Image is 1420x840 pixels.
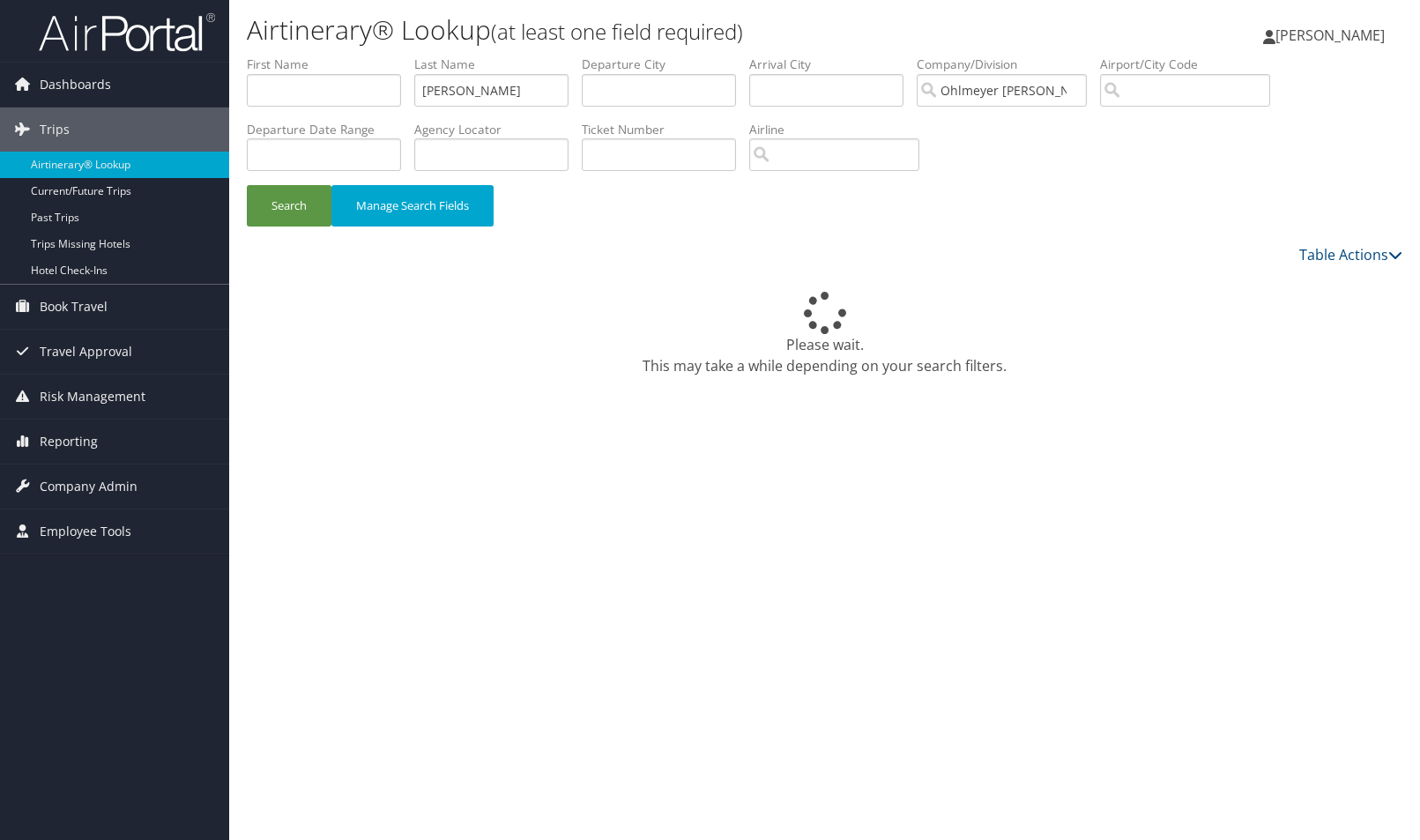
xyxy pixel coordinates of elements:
[749,121,933,138] label: Airline
[749,56,917,73] label: Arrival City
[247,121,414,138] label: Departure Date Range
[414,121,582,138] label: Agency Locator
[40,63,111,107] span: Dashboards
[40,330,132,374] span: Travel Approval
[247,292,1402,376] div: Please wait. This may take a while depending on your search filters.
[331,185,494,227] button: Manage Search Fields
[1100,56,1283,73] label: Airport/City Code
[1275,26,1385,45] span: [PERSON_NAME]
[247,56,414,73] label: First Name
[40,509,131,554] span: Employee Tools
[247,11,1017,48] h1: Airtinerary® Lookup
[40,420,98,464] span: Reporting
[40,285,108,329] span: Book Travel
[1263,9,1402,62] a: [PERSON_NAME]
[40,375,145,419] span: Risk Management
[40,465,138,509] span: Company Admin
[582,121,749,138] label: Ticket Number
[491,17,743,46] small: (at least one field required)
[414,56,582,73] label: Last Name
[39,11,215,53] img: airportal-logo.png
[582,56,749,73] label: Departure City
[1299,245,1402,264] a: Table Actions
[247,185,331,227] button: Search
[917,56,1100,73] label: Company/Division
[40,108,70,152] span: Trips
